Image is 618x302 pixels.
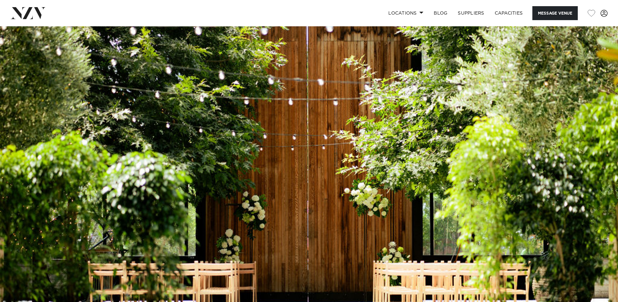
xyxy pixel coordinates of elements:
img: nzv-logo.png [10,7,46,19]
a: BLOG [429,6,453,20]
a: SUPPLIERS [453,6,489,20]
a: Capacities [490,6,528,20]
button: Message Venue [532,6,578,20]
a: Locations [383,6,429,20]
